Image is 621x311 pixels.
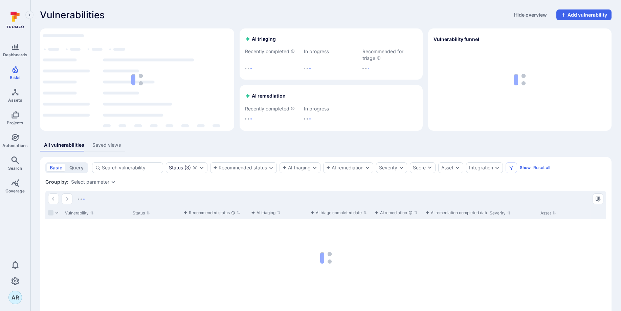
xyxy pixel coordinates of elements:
button: Sort by function(){return k.createElement(hN.A,{direction:"row",alignItems:"center",gap:4},k.crea... [183,210,240,215]
button: Select parameter [71,179,109,185]
img: Loading... [78,199,85,200]
i: Expand navigation menu [27,12,32,18]
div: AI triage completed date [310,209,362,216]
button: Score [410,162,436,173]
button: Sort by Status [133,210,150,216]
div: AI remediation [375,209,413,216]
span: Automations [2,143,28,148]
button: Sort by Asset [540,210,556,216]
button: Show [520,165,531,170]
button: Sort by function(){return k.createElement(hN.A,{direction:"row",alignItems:"center",gap:4},k.crea... [310,210,367,215]
span: Search [8,166,22,171]
img: Loading... [362,68,369,69]
div: assets tabs [40,139,612,151]
button: AI remediation [326,165,363,170]
button: Asset [441,165,453,170]
span: Select all rows [48,210,53,215]
div: grouping parameters [71,179,116,185]
button: Expand dropdown [494,165,500,170]
button: Sort by Severity [490,210,511,216]
button: Expand dropdown [399,165,404,170]
button: Go to the next page [62,193,72,204]
img: Loading... [245,68,252,69]
svg: AI triaged vulnerabilities in the last 7 days [291,49,295,53]
span: Group by: [45,179,68,185]
button: Sort by function(){return k.createElement(hN.A,{direction:"row",alignItems:"center",gap:4},k.crea... [375,210,418,215]
button: Recommended status [213,165,267,170]
button: Hide overview [510,9,551,20]
button: AI triaging [283,165,311,170]
button: Status(3) [169,165,191,170]
button: Add vulnerability [556,9,612,20]
div: All vulnerabilities [44,142,84,148]
svg: Vulnerabilities with critical and high severity from supported integrations (SCA/SAST/CSPM) that ... [377,56,381,60]
div: Status [169,165,183,170]
button: Filters [506,162,517,173]
div: Saved views [92,142,121,148]
div: loading spinner [43,31,231,128]
span: In progress [304,105,359,112]
h2: Vulnerability funnel [434,36,479,43]
button: Severity [379,165,397,170]
button: Expand dropdown [312,165,317,170]
span: Recommended for triage [362,48,417,62]
button: Expand dropdown [268,165,274,170]
button: Expand dropdown [199,165,204,170]
span: Dashboards [3,52,27,57]
span: Projects [7,120,23,125]
button: Sort by function(){return k.createElement(hN.A,{direction:"row",alignItems:"center",gap:4},k.crea... [425,210,493,215]
div: Aaron Roy [8,291,22,304]
div: AI triaging [251,209,275,216]
span: Assets [8,98,22,103]
button: Sort by function(){return k.createElement(hN.A,{direction:"row",alignItems:"center",gap:4},k.crea... [251,210,281,215]
span: Recently completed [245,105,300,112]
h2: AI triaging [245,36,276,42]
div: Top integrations by vulnerabilities [40,28,234,131]
h2: AI remediation [245,92,286,99]
span: In progress [304,48,359,55]
button: Reset all [533,165,550,170]
button: Clear selection [192,165,198,170]
img: Loading... [304,68,311,69]
button: Sort by Vulnerability [65,210,94,216]
button: Expand navigation menu [25,11,34,19]
span: Vulnerabilities [40,9,105,20]
span: Coverage [5,188,25,193]
button: Go to the previous page [48,193,59,204]
input: Search vulnerability [102,164,160,171]
button: Expand dropdown [111,179,116,185]
img: Loading... [245,118,252,120]
span: Recently completed [245,48,300,55]
button: Expand dropdown [365,165,370,170]
button: Integration [469,165,493,170]
img: Loading... [304,118,311,120]
img: Loading... [131,74,143,85]
div: Recommended status [183,209,235,216]
button: AR [8,291,22,304]
div: ( 3 ) [169,165,191,170]
button: basic [47,164,65,172]
div: AI remediation completed date [425,209,488,216]
div: Score [413,164,426,171]
span: Risks [10,75,21,80]
button: Expand dropdown [455,165,460,170]
svg: AI remediated vulnerabilities in the last 7 days [291,106,295,110]
button: query [66,164,87,172]
button: Manage columns [593,193,603,204]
